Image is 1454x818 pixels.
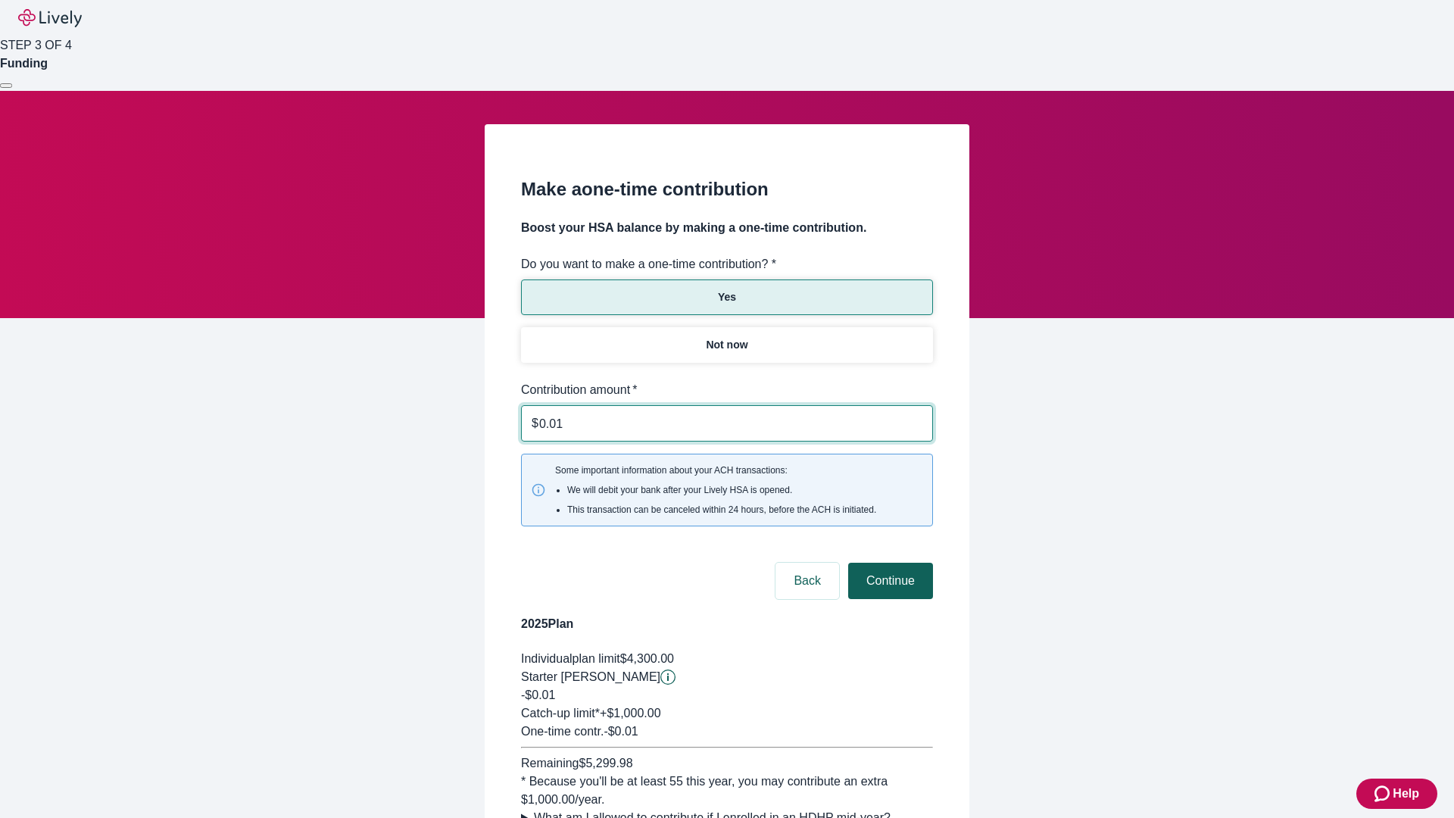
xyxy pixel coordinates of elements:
[567,503,876,517] li: This transaction can be canceled within 24 hours, before the ACH is initiated.
[848,563,933,599] button: Continue
[620,652,674,665] span: $4,300.00
[567,483,876,497] li: We will debit your bank after your Lively HSA is opened.
[660,670,676,685] svg: Starter penny details
[706,337,747,353] p: Not now
[600,707,661,720] span: + $1,000.00
[18,9,82,27] img: Lively
[521,707,600,720] span: Catch-up limit*
[521,219,933,237] h4: Boost your HSA balance by making a one-time contribution.
[718,289,736,305] p: Yes
[775,563,839,599] button: Back
[532,414,538,432] p: $
[604,725,638,738] span: - $0.01
[1374,785,1393,803] svg: Zendesk support icon
[521,757,579,770] span: Remaining
[521,670,660,683] span: Starter [PERSON_NAME]
[521,255,776,273] label: Do you want to make a one-time contribution? *
[521,327,933,363] button: Not now
[1356,779,1437,809] button: Zendesk support iconHelp
[521,773,933,809] div: * Because you'll be at least 55 this year, you may contribute an extra $1,000.00 /year.
[521,652,620,665] span: Individual plan limit
[521,688,555,701] span: -$0.01
[539,408,933,439] input: $0.00
[521,381,638,399] label: Contribution amount
[521,615,933,633] h4: 2025 Plan
[579,757,632,770] span: $5,299.98
[555,464,876,517] span: Some important information about your ACH transactions:
[521,279,933,315] button: Yes
[521,176,933,203] h2: Make a one-time contribution
[521,725,604,738] span: One-time contr.
[1393,785,1419,803] span: Help
[660,670,676,685] button: Lively will contribute $0.01 to establish your account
